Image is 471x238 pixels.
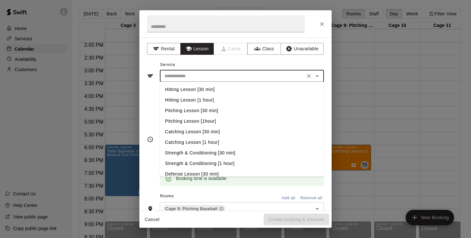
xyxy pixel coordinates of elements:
li: Catching Lesson [1 hour] [160,137,324,148]
li: Catching Lesson [30 min] [160,127,324,137]
button: Cancel [142,214,162,226]
li: Pitching Lesson [30 min] [160,105,324,116]
span: Rooms [160,194,174,198]
div: Booking time is available [176,173,227,184]
li: Defense Lesson [30 min] [160,169,324,179]
button: Add all [278,193,299,203]
button: Lesson [180,43,214,55]
button: Class [247,43,281,55]
button: Unavailable [281,43,324,55]
span: Cage 9: Pitching Baseball [163,206,220,212]
button: Open [313,204,322,213]
button: Clear [304,71,313,80]
li: Hitting Lesson [30 min] [160,84,324,95]
li: Strength & Conditioning [30 min] [160,148,324,158]
button: Close [313,71,322,80]
svg: Service [147,73,153,79]
li: Pitching Lesson [1hour] [160,116,324,127]
div: Cage 9: Pitching Baseball [163,205,225,213]
li: Hitting Lesson [1 hour] [160,95,324,105]
button: Remove all [299,193,324,203]
button: Rental [147,43,181,55]
svg: Rooms [147,206,153,212]
svg: Timing [147,136,153,143]
span: Camps can only be created in the Services page [214,43,248,55]
li: Strength & Conditioning [1 hour] [160,158,324,169]
span: Service [160,62,175,67]
button: Close [316,18,328,30]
